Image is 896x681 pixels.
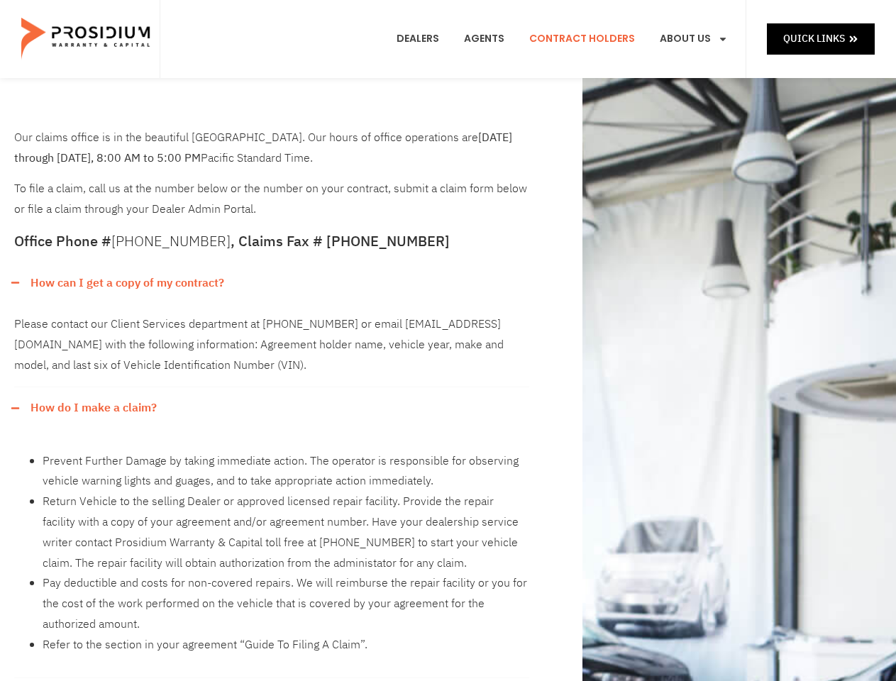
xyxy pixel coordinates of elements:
[43,451,529,492] li: Prevent Further Damage by taking immediate action. The operator is responsible for observing vehi...
[14,234,529,248] h5: Office Phone # , Claims Fax # [PHONE_NUMBER]
[649,13,739,65] a: About Us
[14,128,529,220] div: To file a claim, call us at the number below or the number on your contract, submit a claim form ...
[14,387,529,429] div: How do I make a claim?
[453,13,515,65] a: Agents
[43,492,529,573] li: Return Vehicle to the selling Dealer or approved licensed repair facility. Provide the repair fac...
[43,573,529,634] li: Pay deductible and costs for non-covered repairs. We will reimburse the repair facility or you fo...
[111,231,231,252] a: [PHONE_NUMBER]
[386,13,739,65] nav: Menu
[14,304,529,387] div: How can I get a copy of my contract?
[386,13,450,65] a: Dealers
[519,13,646,65] a: Contract Holders
[31,398,157,419] a: How do I make a claim?
[767,23,875,54] a: Quick Links
[43,635,529,655] li: Refer to the section in your agreement “Guide To Filing A Claim”.
[14,429,529,678] div: How do I make a claim?
[14,128,529,169] p: Our claims office is in the beautiful [GEOGRAPHIC_DATA]. Our hours of office operations are Pacif...
[14,129,512,167] b: [DATE] through [DATE], 8:00 AM to 5:00 PM
[31,273,224,294] a: How can I get a copy of my contract?
[783,30,845,48] span: Quick Links
[14,262,529,304] div: How can I get a copy of my contract?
